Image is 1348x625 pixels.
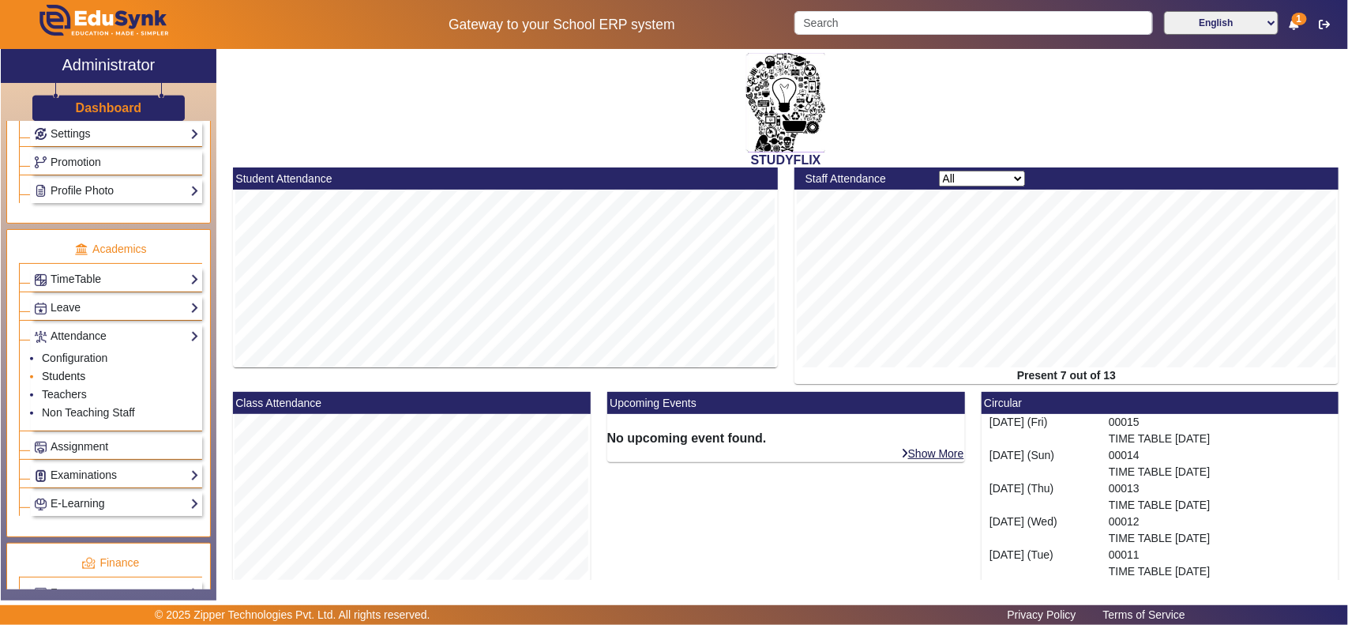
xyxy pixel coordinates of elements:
a: Students [42,370,85,382]
div: 00012 [1101,514,1339,547]
mat-card-header: Student Attendance [233,168,778,190]
h2: Administrator [62,55,155,74]
p: TIME TABLE [DATE] [1109,464,1331,480]
a: Dashboard [75,100,143,116]
div: [DATE] (Wed) [982,514,1101,547]
div: [DATE] (Tue) [982,547,1101,580]
mat-card-header: Circular [982,392,1339,414]
span: Promotion [51,156,101,168]
h6: No upcoming event found. [607,431,965,446]
img: Branchoperations.png [35,156,47,168]
img: Assignments.png [35,442,47,454]
a: Assignment [34,438,199,456]
p: TIME TABLE [DATE] [1109,497,1331,514]
p: Finance [19,555,202,571]
a: Show More [900,446,965,461]
span: 1 [1292,13,1307,25]
span: Assignment [51,440,108,453]
div: [DATE] (Thu) [982,480,1101,514]
a: Teachers [42,388,87,401]
div: Staff Attendance [797,171,930,187]
a: Non Teaching Staff [42,406,135,419]
p: TIME TABLE [DATE] [1109,563,1331,580]
a: Promotion [34,153,199,171]
a: Terms of Service [1095,604,1193,625]
h3: Dashboard [76,100,142,115]
a: Configuration [42,352,107,364]
input: Search [794,11,1152,35]
img: 2da83ddf-6089-4dce-a9e2-416746467bdd [746,53,825,152]
a: Privacy Policy [1000,604,1084,625]
img: academic.png [74,243,88,257]
div: 00011 [1101,547,1339,580]
p: TIME TABLE [DATE] [1109,431,1331,447]
p: Academics [19,241,202,258]
img: finance.png [81,556,96,570]
h5: Gateway to your School ERP system [346,17,778,33]
h2: STUDYFLIX [224,152,1347,168]
mat-card-header: Class Attendance [233,392,591,414]
div: 00014 [1101,447,1339,480]
p: TIME TABLE [DATE] [1109,530,1331,547]
div: [DATE] (Fri) [982,414,1101,447]
div: 00013 [1101,480,1339,514]
a: Administrator [1,49,216,83]
div: Present 7 out of 13 [794,367,1339,384]
div: 00015 [1101,414,1339,447]
p: © 2025 Zipper Technologies Pvt. Ltd. All rights reserved. [155,607,430,623]
mat-card-header: Upcoming Events [607,392,965,414]
div: [DATE] (Sun) [982,447,1101,480]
